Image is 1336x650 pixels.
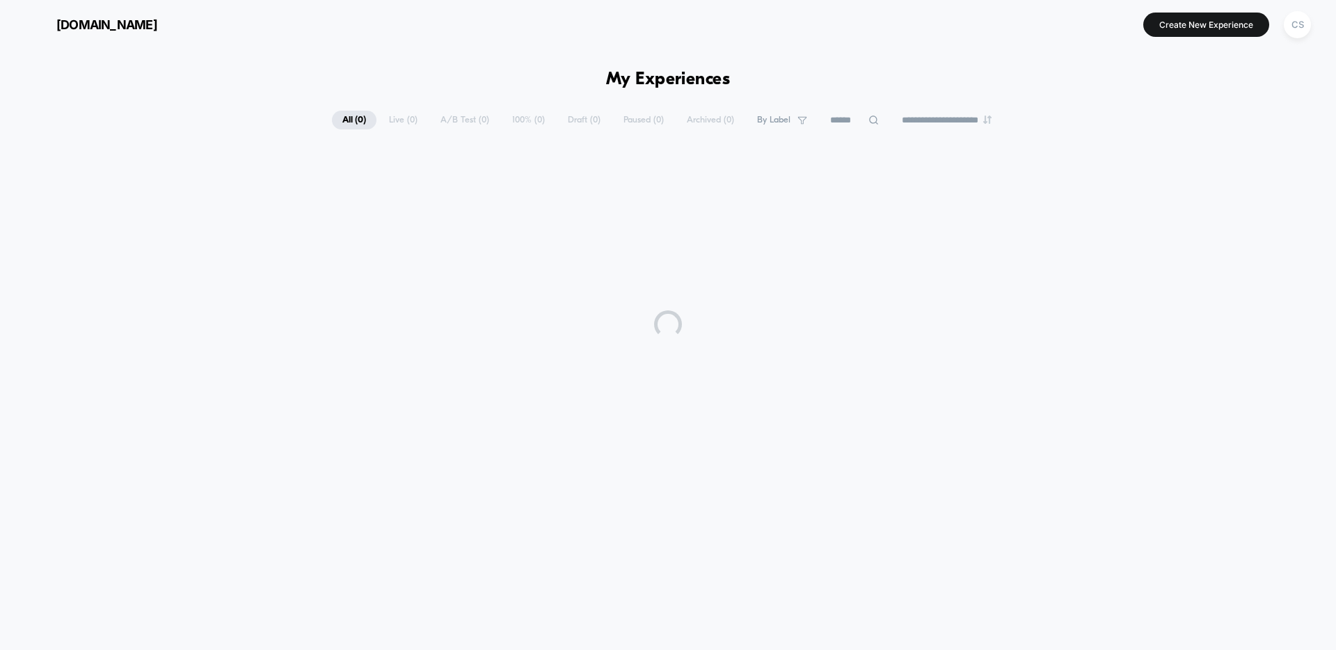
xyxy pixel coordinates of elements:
div: CS [1284,11,1311,38]
button: [DOMAIN_NAME] [21,13,161,35]
span: [DOMAIN_NAME] [56,17,157,32]
span: All ( 0 ) [332,111,376,129]
button: Create New Experience [1143,13,1269,37]
button: CS [1280,10,1315,39]
img: end [983,116,992,124]
h1: My Experiences [606,70,731,90]
span: By Label [757,115,790,125]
